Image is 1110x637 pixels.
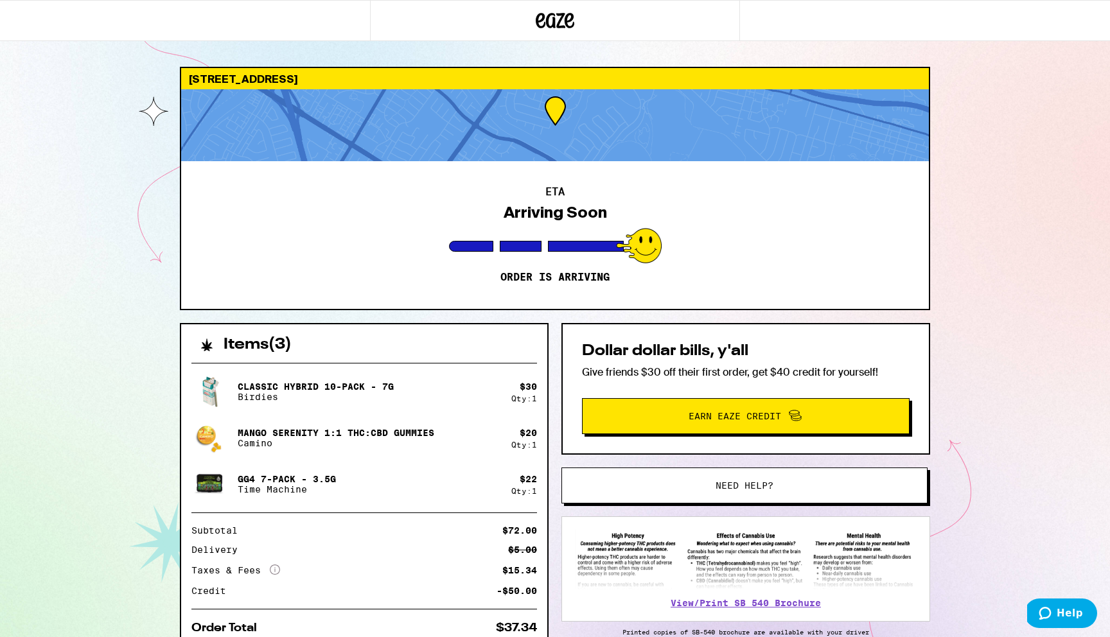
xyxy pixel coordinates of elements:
p: Birdies [238,392,394,402]
p: Time Machine [238,484,336,494]
div: Qty: 1 [511,394,537,403]
div: [STREET_ADDRESS] [181,68,929,89]
div: Order Total [191,622,266,634]
div: Qty: 1 [511,487,537,495]
div: Delivery [191,545,247,554]
div: $ 20 [520,428,537,438]
p: Classic Hybrid 10-Pack - 7g [238,381,394,392]
div: Subtotal [191,526,247,535]
p: Camino [238,438,434,448]
div: $ 22 [520,474,537,484]
div: Credit [191,586,235,595]
span: Need help? [716,481,773,490]
p: Order is arriving [500,271,610,284]
div: $37.34 [496,622,537,634]
span: Earn Eaze Credit [689,412,781,421]
div: Taxes & Fees [191,564,280,576]
div: $72.00 [502,526,537,535]
h2: Items ( 3 ) [224,337,292,353]
img: SB 540 Brochure preview [575,530,917,589]
div: Arriving Soon [504,204,607,222]
h2: Dollar dollar bills, y'all [582,344,910,359]
img: Birdies - Classic Hybrid 10-Pack - 7g [191,374,227,410]
div: Qty: 1 [511,441,537,449]
div: -$50.00 [497,586,537,595]
p: Printed copies of SB-540 brochure are available with your driver [561,628,930,636]
p: Mango Serenity 1:1 THC:CBD Gummies [238,428,434,438]
div: $5.00 [508,545,537,554]
img: Camino - Mango Serenity 1:1 THC:CBD Gummies [191,420,227,456]
button: Earn Eaze Credit [582,398,910,434]
h2: ETA [545,187,565,197]
p: GG4 7-Pack - 3.5g [238,474,336,484]
iframe: Opens a widget where you can find more information [1027,598,1097,631]
button: Need help? [561,467,928,503]
div: $ 30 [520,381,537,392]
img: Time Machine - GG4 7-Pack - 3.5g [191,466,227,502]
div: $15.34 [502,566,537,575]
p: Give friends $30 off their first order, get $40 credit for yourself! [582,365,910,379]
a: View/Print SB 540 Brochure [671,598,821,608]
